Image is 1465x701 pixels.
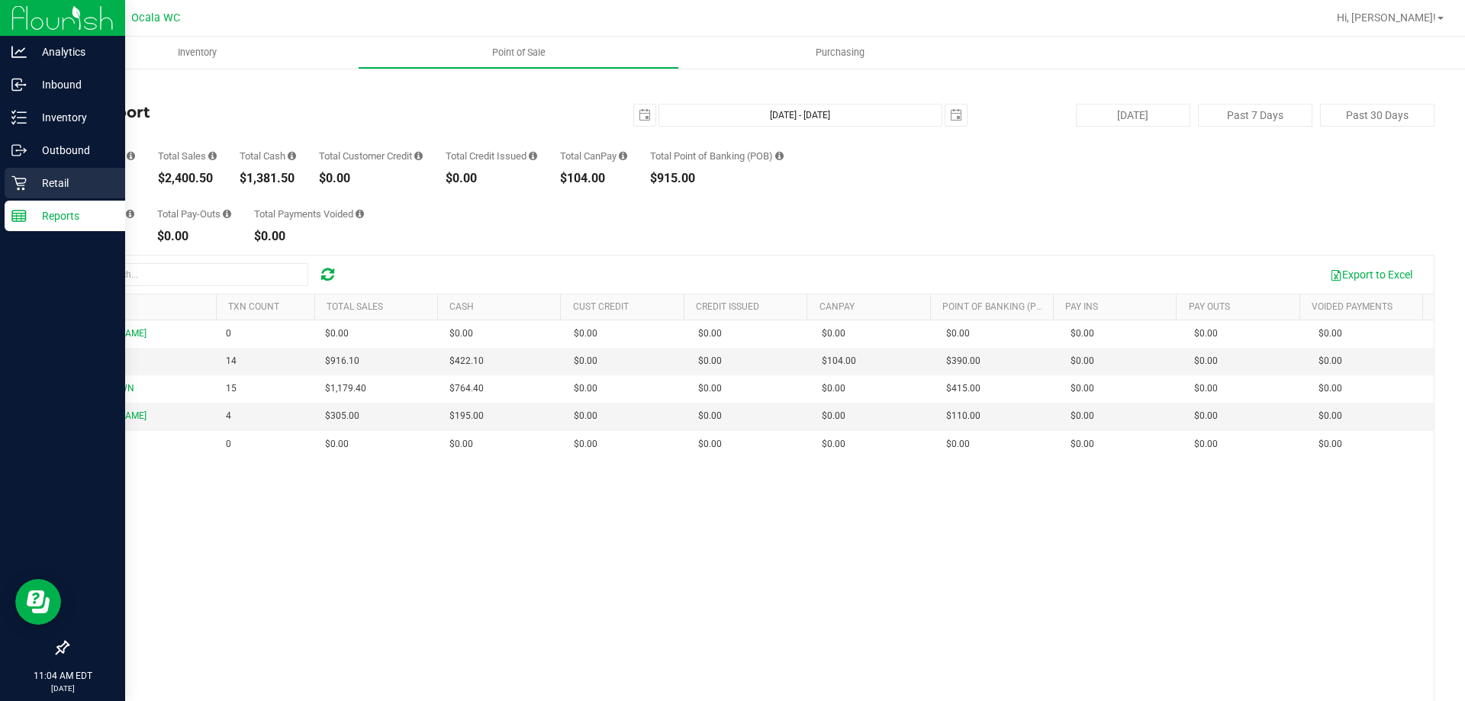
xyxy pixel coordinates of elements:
[472,46,566,59] span: Point of Sale
[819,301,855,312] a: CanPay
[157,46,237,59] span: Inventory
[619,151,627,161] i: Sum of all successful, non-voided payment transaction amounts using CanPay (as well as manual Can...
[574,326,597,341] span: $0.00
[446,172,537,185] div: $0.00
[7,683,118,694] p: [DATE]
[15,579,61,625] iframe: Resource center
[822,326,845,341] span: $0.00
[254,230,364,243] div: $0.00
[226,354,237,368] span: 14
[1318,381,1342,396] span: $0.00
[358,37,679,69] a: Point of Sale
[325,437,349,452] span: $0.00
[775,151,784,161] i: Sum of the successful, non-voided point-of-banking payment transaction amounts, both via payment ...
[37,37,358,69] a: Inventory
[822,409,845,423] span: $0.00
[573,301,629,312] a: Cust Credit
[946,354,980,368] span: $390.00
[574,437,597,452] span: $0.00
[158,172,217,185] div: $2,400.50
[11,77,27,92] inline-svg: Inbound
[1065,301,1098,312] a: Pay Ins
[356,209,364,219] i: Sum of all voided payment transaction amounts (excluding tips and transaction fees) within the da...
[560,172,627,185] div: $104.00
[1194,326,1218,341] span: $0.00
[254,209,364,219] div: Total Payments Voided
[157,230,231,243] div: $0.00
[11,208,27,223] inline-svg: Reports
[127,151,135,161] i: Count of all successful payment transactions, possibly including voids, refunds, and cash-back fr...
[449,409,484,423] span: $195.00
[1071,409,1094,423] span: $0.00
[240,151,296,161] div: Total Cash
[126,209,134,219] i: Sum of all cash pay-ins added to tills within the date range.
[946,326,970,341] span: $0.00
[1189,301,1230,312] a: Pay Outs
[325,409,359,423] span: $305.00
[1071,437,1094,452] span: $0.00
[529,151,537,161] i: Sum of all successful refund transaction amounts from purchase returns resulting in account credi...
[11,143,27,158] inline-svg: Outbound
[449,354,484,368] span: $422.10
[327,301,383,312] a: Total Sales
[946,437,970,452] span: $0.00
[560,151,627,161] div: Total CanPay
[1318,354,1342,368] span: $0.00
[1320,262,1422,288] button: Export to Excel
[1194,381,1218,396] span: $0.00
[698,437,722,452] span: $0.00
[158,151,217,161] div: Total Sales
[1076,104,1190,127] button: [DATE]
[574,409,597,423] span: $0.00
[325,381,366,396] span: $1,179.40
[698,326,722,341] span: $0.00
[574,381,597,396] span: $0.00
[79,263,308,286] input: Search...
[449,381,484,396] span: $764.40
[1071,326,1094,341] span: $0.00
[11,175,27,191] inline-svg: Retail
[650,151,784,161] div: Total Point of Banking (POB)
[67,104,523,121] h4: Till Report
[1198,104,1312,127] button: Past 7 Days
[1337,11,1436,24] span: Hi, [PERSON_NAME]!
[414,151,423,161] i: Sum of all successful, non-voided payment transaction amounts using account credit as the payment...
[679,37,1000,69] a: Purchasing
[7,669,118,683] p: 11:04 AM EDT
[1071,381,1094,396] span: $0.00
[325,354,359,368] span: $916.10
[223,209,231,219] i: Sum of all cash pay-outs removed from tills within the date range.
[946,381,980,396] span: $415.00
[942,301,1051,312] a: Point of Banking (POB)
[288,151,296,161] i: Sum of all successful, non-voided cash payment transaction amounts (excluding tips and transactio...
[27,141,118,159] p: Outbound
[650,172,784,185] div: $915.00
[634,105,655,126] span: select
[446,151,537,161] div: Total Credit Issued
[226,437,231,452] span: 0
[1194,409,1218,423] span: $0.00
[946,409,980,423] span: $110.00
[226,381,237,396] span: 15
[822,354,856,368] span: $104.00
[228,301,279,312] a: TXN Count
[27,174,118,192] p: Retail
[11,110,27,125] inline-svg: Inventory
[319,151,423,161] div: Total Customer Credit
[449,301,474,312] a: Cash
[131,11,180,24] span: Ocala WC
[27,76,118,94] p: Inbound
[698,409,722,423] span: $0.00
[1071,354,1094,368] span: $0.00
[822,381,845,396] span: $0.00
[795,46,885,59] span: Purchasing
[1318,409,1342,423] span: $0.00
[698,354,722,368] span: $0.00
[696,301,759,312] a: Credit Issued
[1312,301,1393,312] a: Voided Payments
[698,381,722,396] span: $0.00
[1194,437,1218,452] span: $0.00
[157,209,231,219] div: Total Pay-Outs
[1318,437,1342,452] span: $0.00
[208,151,217,161] i: Sum of all successful, non-voided payment transaction amounts (excluding tips and transaction fee...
